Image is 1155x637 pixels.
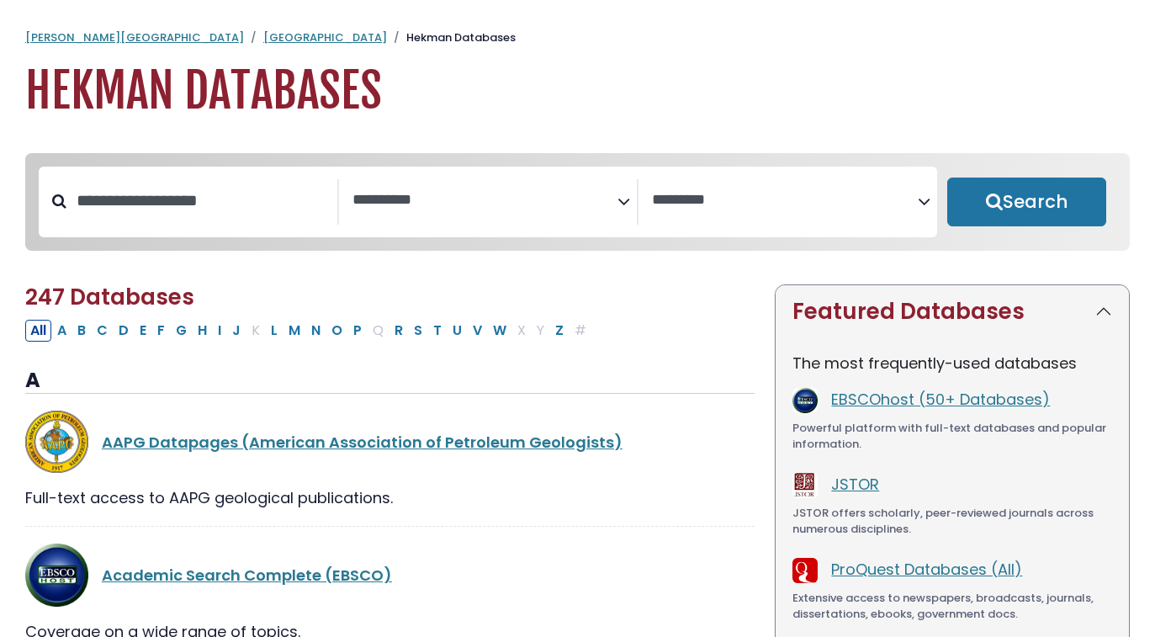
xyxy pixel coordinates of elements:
a: AAPG Datapages (American Association of Petroleum Geologists) [102,432,623,453]
button: Filter Results R [389,320,408,342]
button: Filter Results Z [550,320,569,342]
a: ProQuest Databases (All) [831,559,1022,580]
textarea: Search [652,192,918,210]
button: Filter Results N [306,320,326,342]
button: Filter Results V [468,320,487,342]
div: Powerful platform with full-text databases and popular information. [792,420,1112,453]
button: Filter Results P [348,320,367,342]
nav: Search filters [25,153,1130,251]
button: Featured Databases [776,285,1129,338]
a: Academic Search Complete (EBSCO) [102,565,392,586]
button: Filter Results F [152,320,170,342]
div: Extensive access to newspapers, broadcasts, journals, dissertations, ebooks, government docs. [792,590,1112,623]
h3: A [25,369,755,394]
button: Filter Results C [92,320,113,342]
span: 247 Databases [25,282,194,312]
a: [GEOGRAPHIC_DATA] [263,29,387,45]
div: Alpha-list to filter by first letter of database name [25,319,593,340]
button: Filter Results L [266,320,283,342]
p: The most frequently-used databases [792,352,1112,374]
a: EBSCOhost (50+ Databases) [831,389,1050,410]
h1: Hekman Databases [25,63,1130,119]
input: Search database by title or keyword [66,187,337,215]
button: Filter Results J [227,320,246,342]
button: Filter Results I [213,320,226,342]
div: Full-text access to AAPG geological publications. [25,486,755,509]
button: Submit for Search Results [947,178,1107,226]
button: Filter Results E [135,320,151,342]
button: Filter Results D [114,320,134,342]
li: Hekman Databases [387,29,516,46]
button: Filter Results U [448,320,467,342]
a: JSTOR [831,474,879,495]
button: Filter Results S [409,320,427,342]
button: Filter Results W [488,320,511,342]
button: Filter Results M [283,320,305,342]
textarea: Search [352,192,618,210]
button: Filter Results G [171,320,192,342]
button: Filter Results O [326,320,347,342]
button: Filter Results B [72,320,91,342]
button: Filter Results T [428,320,447,342]
a: [PERSON_NAME][GEOGRAPHIC_DATA] [25,29,244,45]
button: All [25,320,51,342]
nav: breadcrumb [25,29,1130,46]
button: Filter Results A [52,320,72,342]
button: Filter Results H [193,320,212,342]
div: JSTOR offers scholarly, peer-reviewed journals across numerous disciplines. [792,505,1112,538]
